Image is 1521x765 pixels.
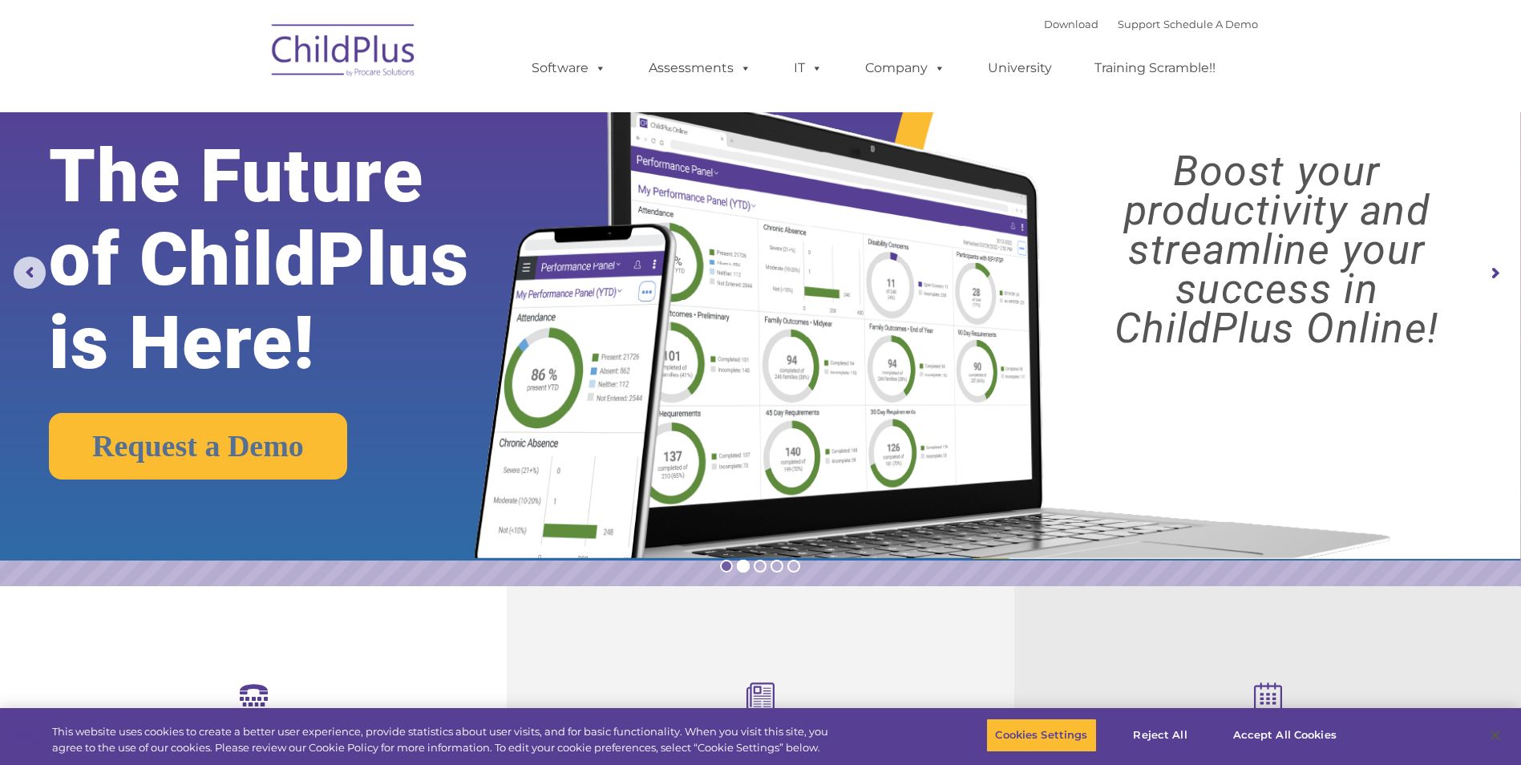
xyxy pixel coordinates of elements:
rs-layer: The Future of ChildPlus is Here! [49,135,535,385]
button: Reject All [1110,718,1211,752]
a: Company [849,52,961,84]
img: ChildPlus by Procare Solutions [264,13,424,93]
rs-layer: Boost your productivity and streamline your success in ChildPlus Online! [1051,152,1503,348]
span: Phone number [223,172,291,184]
font: | [1044,18,1258,30]
a: Request a Demo [49,413,347,480]
span: Last name [223,106,272,118]
a: Training Scramble!! [1078,52,1232,84]
a: University [972,52,1068,84]
a: Support [1118,18,1160,30]
a: Software [516,52,622,84]
a: Assessments [633,52,767,84]
button: Close [1478,718,1513,753]
a: Download [1044,18,1098,30]
a: Schedule A Demo [1163,18,1258,30]
button: Cookies Settings [986,718,1096,752]
button: Accept All Cookies [1224,718,1345,752]
a: IT [778,52,839,84]
div: This website uses cookies to create a better user experience, provide statistics about user visit... [52,724,836,755]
